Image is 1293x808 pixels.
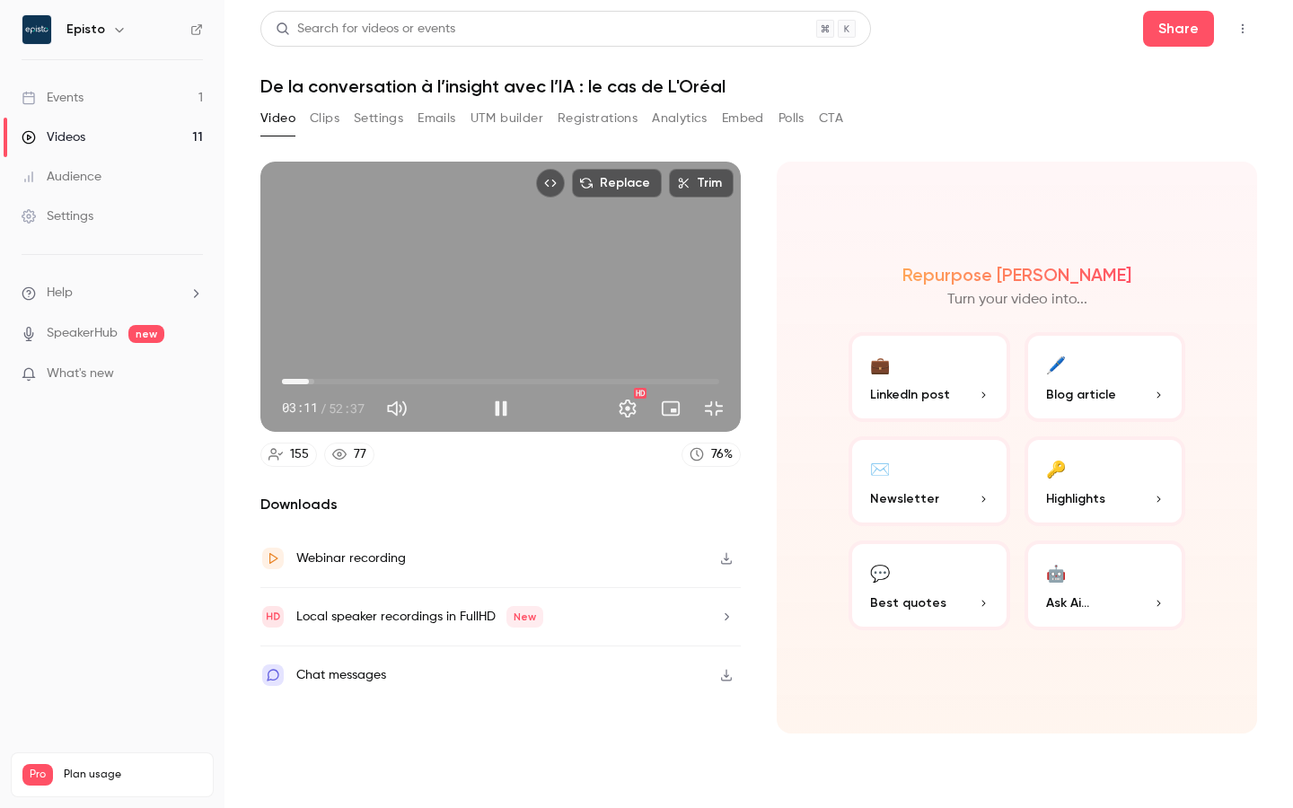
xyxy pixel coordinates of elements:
[290,445,309,464] div: 155
[282,399,365,417] div: 03:11
[653,391,689,426] button: Turn on miniplayer
[1143,11,1214,47] button: Share
[682,443,741,467] a: 76%
[711,445,733,464] div: 76 %
[66,21,105,39] h6: Episto
[379,391,415,426] button: Mute
[64,768,202,782] span: Plan usage
[354,445,366,464] div: 77
[260,443,317,467] a: 155
[418,104,455,133] button: Emails
[260,75,1257,97] h1: De la conversation à l’insight avec l’IA : le cas de L'Oréal
[849,332,1010,422] button: 💼LinkedIn post
[22,284,203,303] li: help-dropdown-opener
[471,104,543,133] button: UTM builder
[652,104,708,133] button: Analytics
[1046,350,1066,378] div: 🖊️
[558,104,638,133] button: Registrations
[1046,489,1105,508] span: Highlights
[483,391,519,426] button: Pause
[260,104,295,133] button: Video
[870,385,950,404] span: LinkedIn post
[47,284,73,303] span: Help
[296,664,386,686] div: Chat messages
[870,454,890,482] div: ✉️
[260,494,741,515] h2: Downloads
[324,443,374,467] a: 77
[282,399,318,417] span: 03:11
[947,289,1087,311] p: Turn your video into...
[22,168,101,186] div: Audience
[870,558,890,586] div: 💬
[849,540,1010,630] button: 💬Best quotes
[296,548,406,569] div: Webinar recording
[870,350,890,378] div: 💼
[634,388,646,399] div: HD
[276,20,455,39] div: Search for videos or events
[47,364,114,383] span: What's new
[1046,454,1066,482] div: 🔑
[22,207,93,225] div: Settings
[902,264,1131,285] h2: Repurpose [PERSON_NAME]
[870,489,939,508] span: Newsletter
[819,104,843,133] button: CTA
[1046,385,1116,404] span: Blog article
[310,104,339,133] button: Clips
[22,89,84,107] div: Events
[128,325,164,343] span: new
[354,104,403,133] button: Settings
[669,169,734,198] button: Trim
[870,593,946,612] span: Best quotes
[22,15,51,44] img: Episto
[1025,436,1186,526] button: 🔑Highlights
[1025,332,1186,422] button: 🖊️Blog article
[778,104,805,133] button: Polls
[610,391,646,426] button: Settings
[722,104,764,133] button: Embed
[506,606,543,628] span: New
[1025,540,1186,630] button: 🤖Ask Ai...
[329,399,365,417] span: 52:37
[1228,14,1257,43] button: Top Bar Actions
[1046,558,1066,586] div: 🤖
[1046,593,1089,612] span: Ask Ai...
[849,436,1010,526] button: ✉️Newsletter
[320,399,327,417] span: /
[536,169,565,198] button: Embed video
[181,366,203,382] iframe: Noticeable Trigger
[22,764,53,786] span: Pro
[572,169,662,198] button: Replace
[296,606,543,628] div: Local speaker recordings in FullHD
[47,324,118,343] a: SpeakerHub
[696,391,732,426] button: Exit full screen
[22,128,85,146] div: Videos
